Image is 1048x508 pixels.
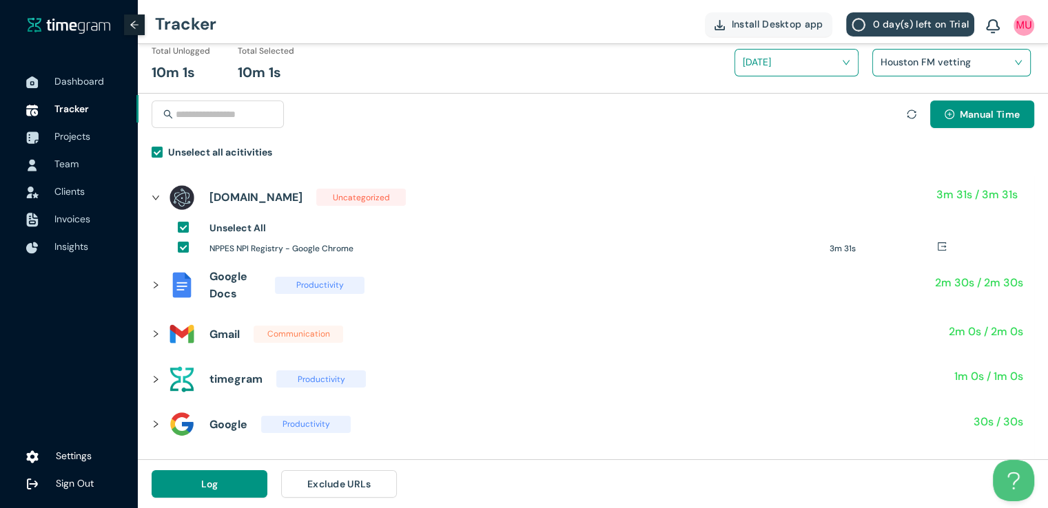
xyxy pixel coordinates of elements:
h1: Unselect All [209,220,266,235]
h1: 2m 0s / 2m 0s [949,323,1023,340]
button: Install Desktop app [705,12,833,36]
img: assets%2Ficons%2Felectron-logo.png [168,184,196,211]
span: plus-circle [945,109,954,120]
h1: Google Docs [209,268,261,302]
button: Log [152,470,267,498]
img: UserIcon [1014,15,1034,36]
span: Projects [54,130,90,142]
img: timegram [28,17,110,33]
img: InvoiceIcon [26,213,39,227]
span: Clients [54,185,85,198]
h1: 10m 1s [152,62,195,83]
span: Productivity [261,416,351,433]
img: settings.78e04af822cf15d41b38c81147b09f22.svg [26,449,39,463]
a: timegram [28,17,110,34]
span: Team [54,158,79,170]
h1: NPPES NPI Registry - Google Chrome [209,242,819,255]
button: plus-circleManual Time [930,100,1034,128]
span: Install Desktop app [732,17,823,32]
span: Uncategorized [316,189,406,206]
span: Manual Time [960,107,1020,122]
span: Dashboard [54,75,104,87]
img: InvoiceIcon [26,187,39,198]
button: 0 day(s) left on Trial [846,12,974,36]
span: Sign Out [56,477,94,489]
h1: Unselect all acitivities [168,145,272,160]
span: sync [907,109,916,119]
span: export [937,242,947,251]
span: Log [201,476,218,491]
img: DownloadApp [715,20,725,30]
img: DashboardIcon [26,76,39,89]
h1: 3m 31s / 3m 31s [936,186,1018,203]
iframe: Toggle Customer Support [993,460,1034,501]
span: Communication [254,326,343,343]
h1: 2m 30s / 2m 30s [935,274,1023,291]
span: Productivity [276,370,366,388]
img: assets%2Ficons%2Fdocs_official.png [168,271,196,299]
h1: Total Unlogged [152,45,210,58]
h1: 10m 1s [238,62,281,83]
span: Insights [54,240,88,253]
span: right [152,375,160,383]
h1: [DOMAIN_NAME] [209,189,302,206]
span: Settings [56,449,92,462]
span: arrow-left [130,20,139,30]
span: Exclude URLs [307,476,371,491]
span: right [152,330,160,338]
img: logOut.ca60ddd252d7bab9102ea2608abe0238.svg [26,478,39,490]
img: UserIcon [26,159,39,171]
span: right [152,193,160,202]
span: search [163,109,173,119]
img: TimeTrackerIcon [26,104,39,116]
img: InsightsIcon [26,242,39,254]
span: right [152,420,160,428]
h1: Gmail [209,326,240,343]
img: assets%2Ficons%2Ficons8-gmail-240.png [168,320,196,348]
h1: Google Sheets [209,456,261,490]
span: Tracker [54,103,89,115]
h1: timegram [209,370,263,388]
span: 0 day(s) left on Trial [872,17,969,32]
h1: 3m 31s [830,242,937,255]
img: assets%2Ficons%2Ficons8-google-240.png [168,410,196,438]
span: Productivity [275,277,364,294]
img: BellIcon [986,19,1000,34]
img: ProjectIcon [26,131,39,144]
span: right [152,281,160,289]
h1: 30s / 30s [974,413,1023,430]
h1: Houston FM vetting [881,52,1042,72]
img: assets%2Ficons%2Ftg.png [168,366,196,393]
h1: 1m 0s / 1m 0s [954,368,1023,385]
h1: Total Selected [238,45,294,58]
h1: Google [209,416,247,433]
h1: Tracker [155,3,216,45]
span: Invoices [54,213,90,225]
button: Exclude URLs [281,470,397,498]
